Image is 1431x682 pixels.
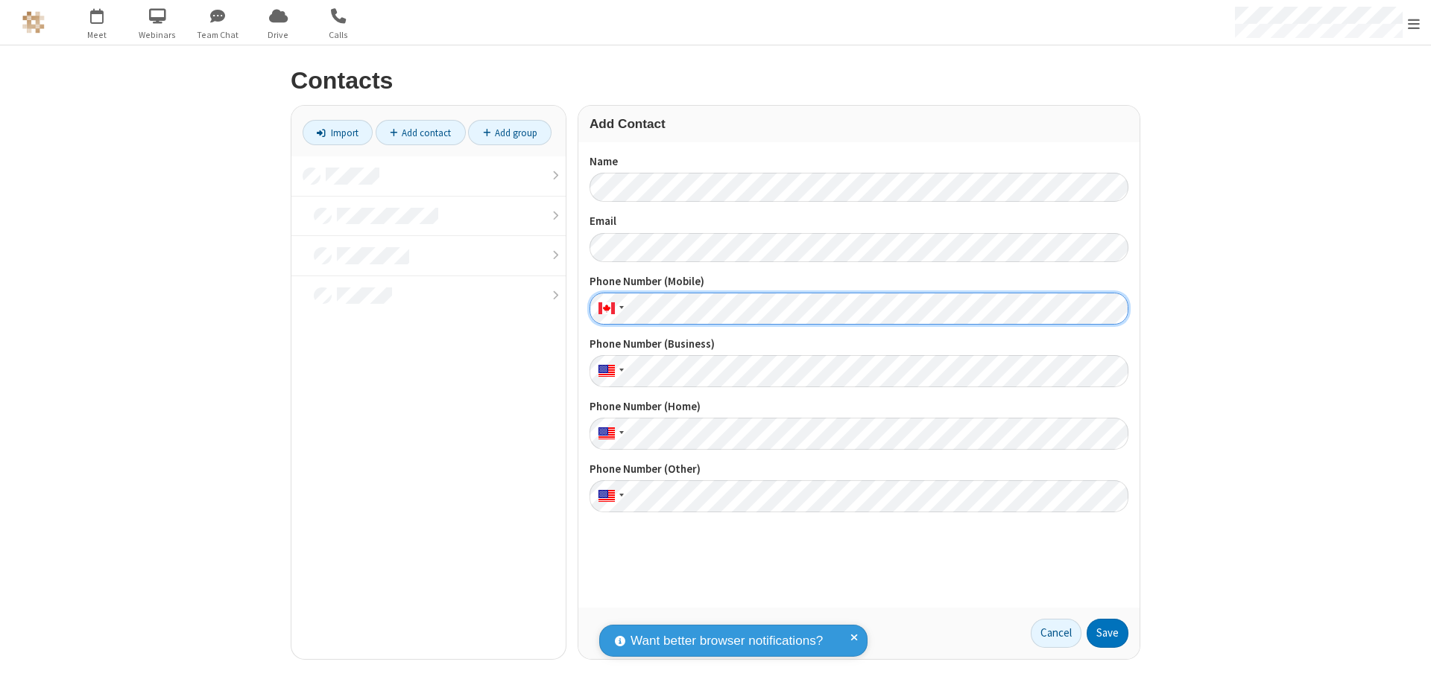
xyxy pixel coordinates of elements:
div: United States: + 1 [590,480,628,512]
label: Phone Number (Home) [590,398,1128,415]
span: Team Chat [190,28,246,42]
div: Canada: + 1 [590,293,628,325]
label: Phone Number (Mobile) [590,273,1128,290]
a: Add group [468,120,552,145]
span: Calls [311,28,367,42]
h2: Contacts [291,68,1140,94]
a: Add contact [376,120,466,145]
img: QA Selenium DO NOT DELETE OR CHANGE [22,11,45,34]
label: Phone Number (Other) [590,461,1128,478]
button: Save [1087,619,1128,648]
h3: Add Contact [590,117,1128,131]
span: Webinars [130,28,186,42]
label: Phone Number (Business) [590,336,1128,353]
label: Email [590,213,1128,230]
a: Cancel [1031,619,1081,648]
span: Drive [250,28,306,42]
span: Want better browser notifications? [631,631,823,651]
div: United States: + 1 [590,418,628,450]
div: United States: + 1 [590,355,628,387]
a: Import [303,120,373,145]
label: Name [590,153,1128,170]
span: Meet [69,28,125,42]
